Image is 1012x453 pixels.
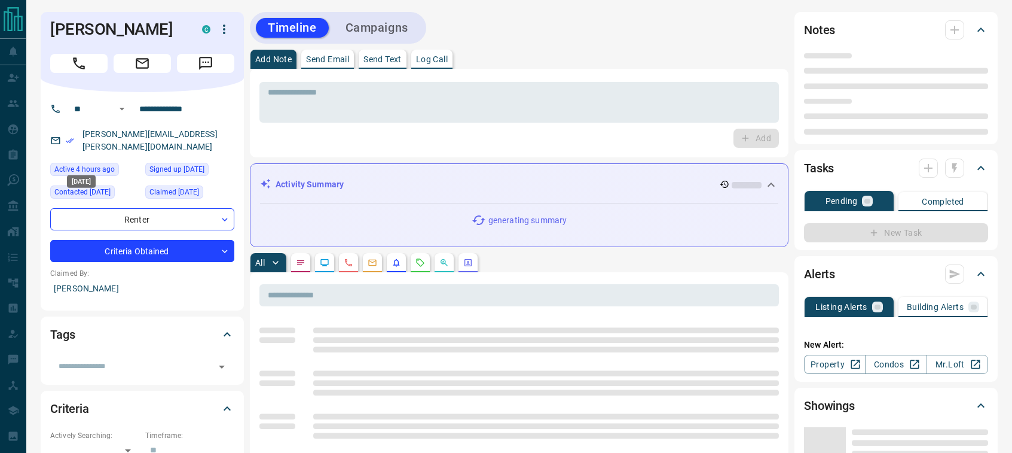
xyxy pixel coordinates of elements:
p: Timeframe: [145,430,234,441]
div: Tags [50,320,234,349]
svg: Requests [415,258,425,267]
button: Open [115,102,129,116]
h2: Criteria [50,399,89,418]
span: Claimed [DATE] [149,186,199,198]
svg: Listing Alerts [392,258,401,267]
p: Activity Summary [276,178,344,191]
div: Thu Aug 14 2025 [50,186,139,202]
div: Fri Aug 15 2025 [50,163,139,180]
h2: Alerts [804,264,835,284]
p: All [255,259,265,267]
p: [PERSON_NAME] [50,279,234,299]
p: generating summary [488,214,567,227]
svg: Agent Actions [463,258,473,267]
div: Wed Sep 08 2021 [145,186,234,202]
div: Showings [804,391,988,420]
button: Open [213,358,230,375]
p: Send Text [363,55,402,63]
p: Actively Searching: [50,430,139,441]
span: Email [114,54,171,73]
svg: Notes [296,258,305,267]
span: Message [177,54,234,73]
div: Tasks [804,154,988,183]
span: Contacted [DATE] [54,186,111,198]
p: Listing Alerts [815,303,867,311]
p: Completed [922,197,964,206]
button: Timeline [256,18,329,38]
div: Alerts [804,260,988,288]
span: Call [50,54,108,73]
svg: Lead Browsing Activity [320,258,329,267]
svg: Email Verified [66,136,74,145]
span: Active 4 hours ago [54,163,115,175]
svg: Emails [368,258,377,267]
svg: Opportunities [439,258,449,267]
a: Condos [865,355,927,374]
div: Renter [50,208,234,230]
p: Pending [826,197,858,205]
a: [PERSON_NAME][EMAIL_ADDRESS][PERSON_NAME][DOMAIN_NAME] [82,129,218,151]
p: New Alert: [804,339,988,351]
a: Mr.Loft [927,355,988,374]
a: Property [804,355,866,374]
div: Notes [804,16,988,44]
div: Wed Sep 08 2021 [145,163,234,180]
div: Activity Summary [260,174,778,196]
p: Log Call [416,55,448,63]
h2: Tags [50,325,75,344]
span: Signed up [DATE] [149,163,204,175]
h1: [PERSON_NAME] [50,20,184,39]
button: Campaigns [334,18,420,38]
div: Criteria [50,394,234,423]
h2: Tasks [804,159,834,178]
h2: Notes [804,20,835,39]
svg: Calls [344,258,353,267]
p: Building Alerts [907,303,964,311]
h2: Showings [804,396,855,415]
div: Criteria Obtained [50,240,234,262]
p: Send Email [306,55,349,63]
p: Claimed By: [50,268,234,279]
p: Add Note [255,55,292,63]
div: [DATE] [67,175,96,188]
div: condos.ca [202,25,210,34]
